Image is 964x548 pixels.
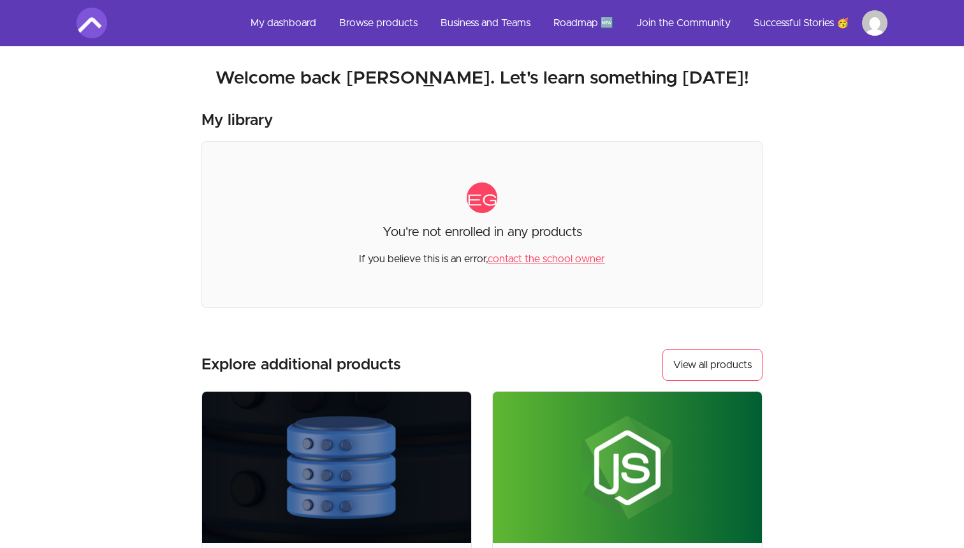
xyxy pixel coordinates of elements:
a: Browse products [329,8,428,38]
a: Successful Stories 🥳 [743,8,859,38]
nav: Main [240,8,887,38]
a: View all products [662,349,763,381]
img: Amigoscode logo [77,8,107,38]
a: Roadmap 🆕 [543,8,624,38]
p: If you believe this is an error, [359,241,605,267]
a: Join the Community [626,8,741,38]
span: category [467,182,497,213]
p: You're not enrolled in any products [383,223,582,241]
h3: My library [201,110,273,131]
img: Product image for Build APIs with ExpressJS and MongoDB [493,392,762,543]
a: My dashboard [240,8,326,38]
a: Business and Teams [430,8,541,38]
img: Product image for Advanced Databases [202,392,471,543]
a: contact the school owner [488,254,605,264]
img: Profile image for ahmed zaridi [862,10,887,36]
h2: Welcome back [PERSON_NAME]. Let's learn something [DATE]! [77,67,887,90]
h3: Explore additional products [201,355,401,375]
